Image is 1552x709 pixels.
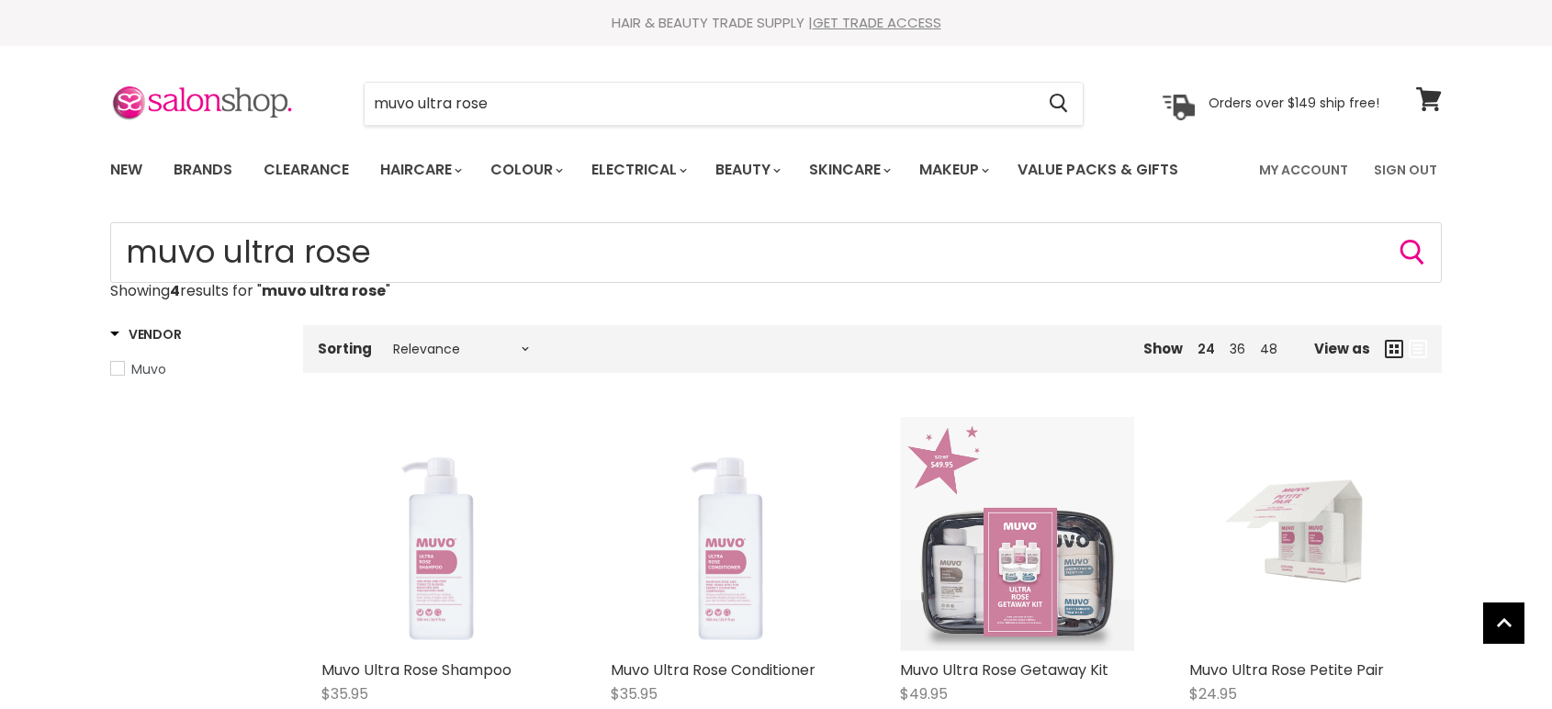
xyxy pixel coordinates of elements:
nav: Main [87,143,1465,197]
a: Muvo Ultra Rose Conditioner [611,417,845,651]
a: 48 [1260,340,1277,358]
span: Muvo [131,360,166,378]
a: Makeup [905,151,1000,189]
a: Beauty [702,151,792,189]
a: Muvo Ultra Rose Petite Pair [1189,659,1384,681]
a: Muvo Ultra Rose Getaway Kit [900,659,1108,681]
span: Show [1143,339,1183,358]
a: GET TRADE ACCESS [813,13,941,32]
a: Value Packs & Gifts [1004,151,1192,189]
a: New [96,151,156,189]
span: $24.95 [1189,683,1237,704]
iframe: Gorgias live chat messenger [1460,623,1534,691]
a: Haircare [366,151,473,189]
span: $35.95 [321,683,368,704]
div: HAIR & BEAUTY TRADE SUPPLY | [87,14,1465,32]
a: Muvo Ultra Rose Petite Pair [1189,417,1423,651]
a: Electrical [578,151,698,189]
a: 24 [1198,340,1215,358]
a: Muvo [110,359,280,379]
button: Search [1034,83,1083,125]
a: Muvo Ultra Rose Conditioner [611,659,815,681]
input: Search [365,83,1034,125]
a: Brands [160,151,246,189]
form: Product [110,222,1442,283]
input: Search [110,222,1442,283]
a: Sign Out [1363,151,1448,189]
p: Orders over $149 ship free! [1209,95,1379,111]
strong: muvo ultra rose [262,280,386,301]
ul: Main menu [96,143,1220,197]
a: My Account [1248,151,1359,189]
span: $49.95 [900,683,948,704]
h3: Vendor [110,325,181,343]
a: Muvo Ultra Rose Shampoo [321,659,512,681]
label: Sorting [318,341,372,356]
p: Showing results for " " [110,283,1442,299]
a: Clearance [250,151,363,189]
strong: 4 [170,280,180,301]
a: Muvo Ultra Rose Shampoo [321,417,556,651]
form: Product [364,82,1084,126]
a: 36 [1230,340,1245,358]
button: Search [1398,238,1427,267]
span: $35.95 [611,683,658,704]
a: Skincare [795,151,902,189]
img: Muvo Ultra Rose Petite Pair [1224,451,1389,616]
img: Muvo Ultra Rose Getaway Kit [900,417,1134,651]
a: Colour [477,151,574,189]
span: View as [1314,341,1370,356]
